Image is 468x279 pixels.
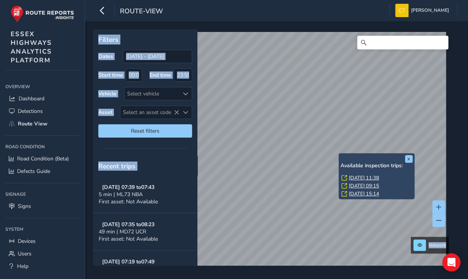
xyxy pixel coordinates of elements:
strong: [DATE] 07:39 to 07:43 [102,184,154,191]
h6: Available inspection trips: [340,163,413,169]
a: Users [5,247,79,260]
span: Recent trips [98,162,136,171]
span: route-view [120,6,163,17]
div: Select vehicle [124,87,179,100]
button: [DATE] 07:39 to07:435 min | ML73 NBAFirst asset: Not Available [93,176,197,213]
a: Detections [5,105,79,117]
span: Network [429,242,446,248]
span: Select an asset code [120,106,179,119]
label: End time [150,71,171,79]
span: Detections [18,108,43,115]
span: Signs [18,203,31,210]
span: First asset: Not Available [99,235,158,243]
a: Road Condition (Beta) [5,152,79,165]
span: First asset: Not Available [99,198,158,205]
span: Reset filters [104,127,186,135]
img: diamond-layout [395,4,408,17]
span: Defects Guide [17,168,50,175]
p: Filters [98,35,192,44]
span: ESSEX HIGHWAYS ANALYTICS PLATFORM [11,30,52,65]
span: 31 min | MW73 YNM [99,265,149,273]
img: rr logo [11,5,74,22]
a: [DATE] 15:14 [349,190,379,197]
a: Devices [5,235,79,247]
button: [PERSON_NAME] [395,4,452,17]
input: Search [357,36,448,49]
a: [DATE] 11:38 [349,174,379,181]
span: [PERSON_NAME] [411,4,449,17]
canvas: Map [96,32,446,274]
span: Route View [18,120,47,127]
span: 49 min | MD72 UCR [99,228,146,235]
a: Dashboard [5,92,79,105]
div: Overview [5,81,79,92]
div: Road Condition [5,141,79,152]
a: [DATE] 09:15 [349,182,379,189]
button: [DATE] 07:35 to08:2349 min | MD72 UCRFirst asset: Not Available [93,213,197,250]
strong: [DATE] 07:19 to 07:49 [102,258,154,265]
span: 5 min | ML73 NBA [99,191,143,198]
span: Help [17,263,28,270]
a: Signs [5,200,79,212]
label: Vehicle [98,90,117,97]
a: Help [5,260,79,273]
label: Dates [98,53,113,60]
button: x [405,155,413,163]
span: Users [18,250,32,257]
div: Open Intercom Messenger [442,253,460,271]
strong: [DATE] 07:35 to 08:23 [102,221,154,228]
div: Signage [5,189,79,200]
a: Route View [5,117,79,130]
span: Devices [18,238,36,245]
span: Dashboard [19,95,44,102]
div: Select an asset code [179,106,192,119]
label: Asset [98,109,112,116]
label: Start time [98,71,123,79]
div: System [5,224,79,235]
a: Defects Guide [5,165,79,178]
button: Reset filters [98,124,192,138]
span: Road Condition (Beta) [17,155,69,162]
